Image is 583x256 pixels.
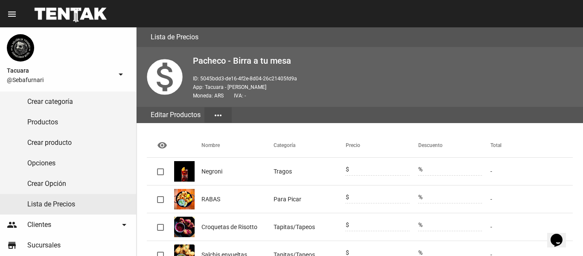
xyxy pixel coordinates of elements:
[174,161,195,182] img: 8c848179-6b83-4dc0-af77-29ca695cbd8e.jpeg
[7,9,17,19] mat-icon: menu
[490,133,573,157] mat-header-cell: Total
[418,249,423,256] span: %
[418,194,423,200] span: %
[547,222,574,247] iframe: chat widget
[346,249,349,256] span: $
[490,213,573,241] mat-cell: -
[201,223,257,231] span: Croquetas de Risotto
[490,185,573,213] mat-cell: -
[274,158,346,185] mat-cell: Tragos
[27,221,51,229] span: Clientes
[27,241,61,250] span: Sucursales
[7,76,112,84] span: @Sebafurnari
[193,91,576,100] p: Moneda: ARS
[213,110,223,121] mat-icon: more_horiz
[274,185,346,213] mat-cell: Para Picar
[7,34,34,62] img: 0ba25f40-994f-44c9-9804-907548b4f6e7.png
[174,217,195,237] img: e80c96d6-0412-4236-89d9-d4026357bc52.jpeg
[346,133,418,157] mat-header-cell: Precio
[234,93,246,99] span: IVA: -
[7,240,17,250] mat-icon: store
[274,213,346,241] mat-cell: Tapitas/Tapeos
[201,167,222,176] span: Negroni
[116,69,126,79] mat-icon: arrow_drop_down
[193,74,576,83] p: ID: 5045bdd3-de16-4f2e-8d04-26c21405fd9a
[193,83,576,91] p: App: Tacuara - [PERSON_NAME]
[346,194,349,200] span: $
[490,158,573,185] mat-cell: -
[193,54,576,68] h2: Pacheco - Birra a tu mesa
[147,107,204,123] div: Editar Productos
[346,221,349,228] span: $
[157,140,167,150] mat-icon: visibility
[174,189,195,209] img: 3720703d-47e2-40e9-8847-c6ece53b8b00.jpeg
[7,220,17,230] mat-icon: people
[201,195,220,203] span: RABAS
[418,133,490,157] mat-header-cell: Descuento
[204,107,232,123] button: Elegir sección
[274,133,346,157] mat-header-cell: Categoría
[418,166,423,173] span: %
[201,133,274,157] mat-header-cell: Nombre
[151,31,198,43] h3: Lista de Precios
[346,166,349,173] span: $
[7,65,112,76] span: Tacuara
[143,56,186,98] mat-icon: monetization_on
[119,220,129,230] mat-icon: arrow_drop_down
[418,221,423,228] span: %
